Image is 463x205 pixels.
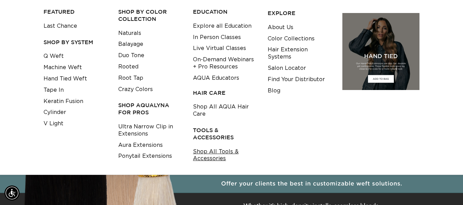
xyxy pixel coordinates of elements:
[429,172,463,205] iframe: Chat Widget
[118,73,143,84] a: Root Tap
[4,185,20,201] div: Accessibility Menu
[118,84,153,95] a: Crazy Colors
[44,51,64,62] a: Q Weft
[268,22,293,33] a: About Us
[118,151,172,162] a: Ponytail Extensions
[193,43,246,54] a: Live Virtual Classes
[44,62,82,73] a: Machine Weft
[118,102,182,116] h3: Shop AquaLyna for Pros
[268,63,306,74] a: Salon Locator
[193,73,239,84] a: AQUA Educators
[44,118,63,129] a: V Light
[193,32,241,43] a: In Person Classes
[193,54,257,73] a: On-Demand Webinars + Pro Resources
[44,8,108,15] h3: FEATURED
[118,39,143,50] a: Balayage
[193,101,257,120] a: Shop All AQUA Hair Care
[44,39,108,46] h3: SHOP BY SYSTEM
[268,10,332,17] h3: EXPLORE
[268,33,315,44] a: Color Collections
[44,85,64,96] a: Tape In
[118,140,163,151] a: Aura Extensions
[118,121,182,140] a: Ultra Narrow Clip in Extensions
[268,74,325,85] a: Find Your Distributor
[193,146,257,165] a: Shop All Tools & Accessories
[118,28,141,39] a: Naturals
[44,96,83,107] a: Keratin Fusion
[193,89,257,97] h3: HAIR CARE
[193,21,252,32] a: Explore all Education
[44,73,87,85] a: Hand Tied Weft
[44,107,66,118] a: Cylinder
[268,44,332,63] a: Hair Extension Systems
[118,8,182,23] h3: Shop by Color Collection
[268,85,280,97] a: Blog
[193,127,257,141] h3: TOOLS & ACCESSORIES
[193,8,257,15] h3: EDUCATION
[118,50,144,61] a: Duo Tone
[118,61,138,73] a: Rooted
[44,21,77,32] a: Last Chance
